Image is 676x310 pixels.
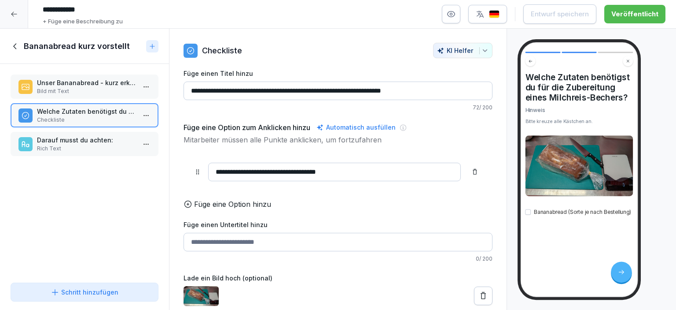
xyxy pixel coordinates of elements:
[315,122,397,133] div: Automatisch ausfüllen
[534,208,632,216] p: Bananabread (Sorte je nach Bestellung)
[531,9,589,19] div: Entwurf speichern
[184,220,492,229] label: Füge einen Untertitel hinzu
[202,45,242,56] p: Checkliste
[51,288,118,297] div: Schritt hinzufügen
[184,255,492,263] p: 0 / 200
[37,87,136,95] p: Bild mit Text
[611,9,658,19] div: Veröffentlicht
[184,273,492,283] label: Lade ein Bild hoch (optional)
[43,17,123,26] p: + Füge eine Beschreibung zu
[184,122,310,133] h5: Füge eine Option zum Anklicken hinzu
[525,72,633,103] h4: Welche Zutaten benötigst du für die Zubereitung eines Milchreis-Bechers?
[194,199,271,209] p: Füge eine Option hinzu
[37,107,136,116] p: Welche Zutaten benötigst du für die Zubereitung eines Milchreis-Bechers?
[184,104,492,112] p: 72 / 200
[11,103,158,127] div: Welche Zutaten benötigst du für die Zubereitung eines Milchreis-Bechers?Checkliste
[11,283,158,302] button: Schritt hinzufügen
[437,47,489,54] div: KI Helfer
[184,286,219,306] img: cy4i3bmsctxgnjbn3gr493dt.png
[37,78,136,87] p: Unser Bananabread - kurz erklärt
[525,118,633,125] div: Bitte kreuze alle Kästchen an.
[37,116,136,124] p: Checkliste
[433,43,492,58] button: KI Helfer
[11,132,158,156] div: Darauf musst du achten:Rich Text
[184,69,492,78] label: Füge einen Titel hinzu
[525,135,633,196] img: cy4i3bmsctxgnjbn3gr493dt.png
[604,5,665,23] button: Veröffentlicht
[11,75,158,99] div: Unser Bananabread - kurz erklärtBild mit Text
[37,135,136,145] p: Darauf musst du achten:
[523,4,596,24] button: Entwurf speichern
[489,10,500,19] img: de.svg
[525,106,633,114] p: Hinweis
[184,134,492,145] p: Mitarbeiter müssen alle Punkte anklicken, um fortzufahren
[37,145,136,153] p: Rich Text
[24,41,130,52] h1: Bananabread kurz vorstellt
